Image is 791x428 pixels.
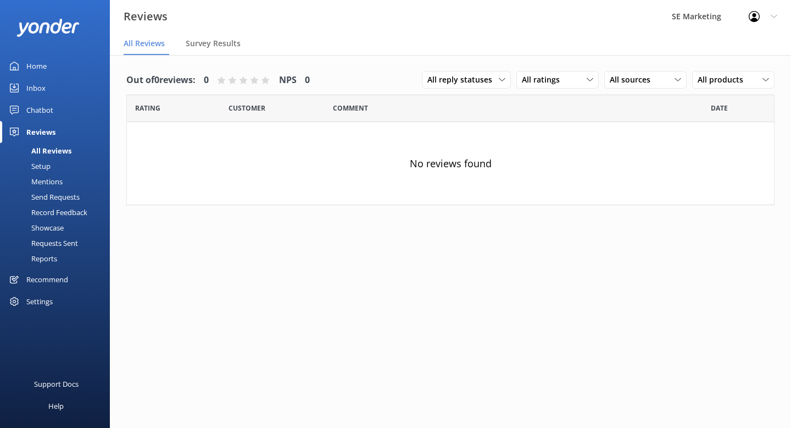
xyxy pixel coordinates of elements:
div: Mentions [7,174,63,189]
a: Reports [7,251,110,266]
div: All Reviews [7,143,71,158]
h3: Reviews [124,8,168,25]
div: Support Docs [34,373,79,395]
div: Chatbot [26,99,53,121]
span: All reply statuses [427,74,499,86]
div: Settings [26,290,53,312]
div: Record Feedback [7,205,87,220]
img: yonder-white-logo.png [16,19,80,37]
div: Recommend [26,268,68,290]
span: All sources [610,74,657,86]
div: Reports [7,251,57,266]
h4: NPS [279,73,297,87]
div: Requests Sent [7,235,78,251]
div: Home [26,55,47,77]
a: Requests Sent [7,235,110,251]
span: Question [333,103,368,113]
div: Showcase [7,220,64,235]
span: All products [698,74,750,86]
h4: 0 [204,73,209,87]
a: All Reviews [7,143,110,158]
span: Date [135,103,160,113]
a: Showcase [7,220,110,235]
span: Survey Results [186,38,241,49]
div: Inbox [26,77,46,99]
div: No reviews found [127,122,774,205]
span: All Reviews [124,38,165,49]
span: Date [229,103,265,113]
span: Date [711,103,728,113]
div: Reviews [26,121,55,143]
a: Record Feedback [7,205,110,220]
a: Mentions [7,174,110,189]
h4: 0 [305,73,310,87]
div: Help [48,395,64,417]
h4: Out of 0 reviews: [126,73,196,87]
span: All ratings [522,74,566,86]
a: Send Requests [7,189,110,205]
div: Send Requests [7,189,80,205]
div: Setup [7,158,51,174]
a: Setup [7,158,110,174]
